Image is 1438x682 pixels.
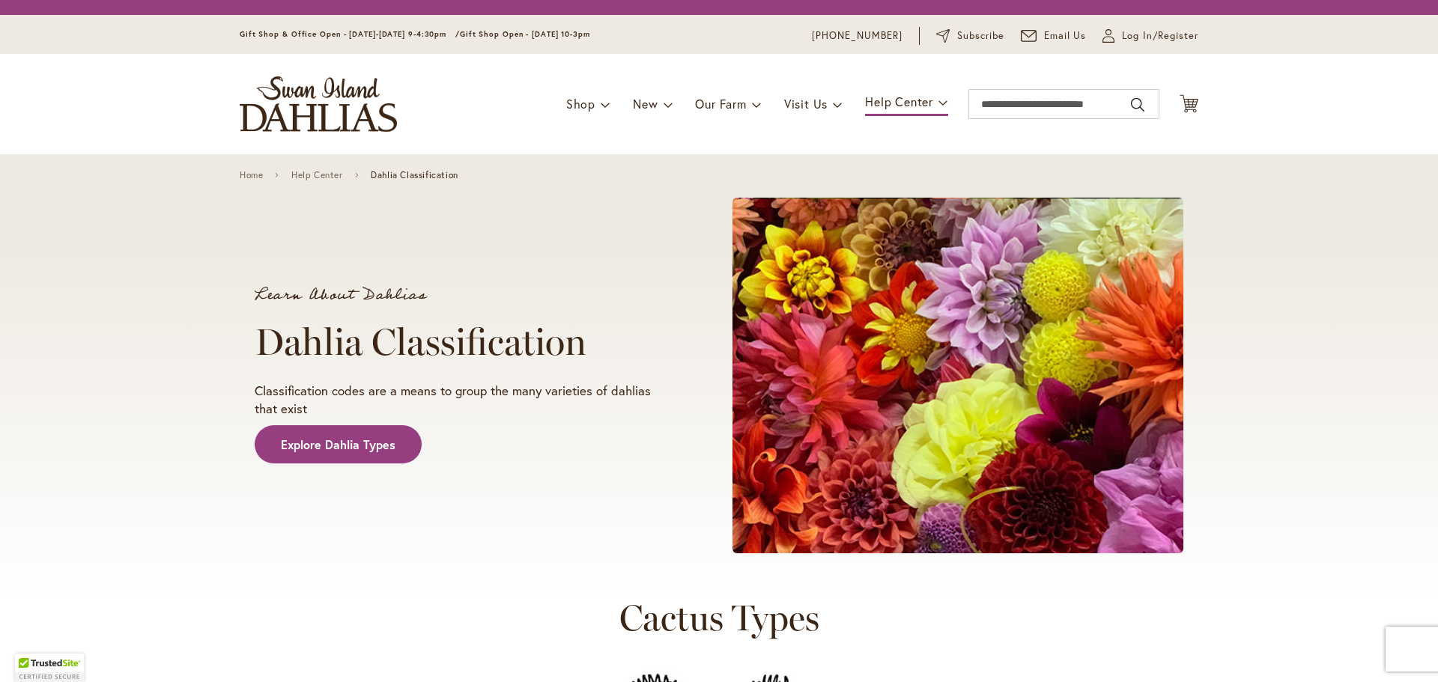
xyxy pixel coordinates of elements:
[240,76,397,132] a: store logo
[566,96,595,112] span: Shop
[1122,28,1198,43] span: Log In/Register
[957,28,1004,43] span: Subscribe
[1102,28,1198,43] a: Log In/Register
[281,436,395,454] span: Explore Dahlia Types
[255,320,676,364] h1: Dahlia Classification
[1044,28,1087,43] span: Email Us
[240,29,460,39] span: Gift Shop & Office Open - [DATE]-[DATE] 9-4:30pm /
[240,170,263,180] a: Home
[633,96,658,112] span: New
[255,425,422,464] a: Explore Dahlia Types
[291,170,343,180] a: Help Center
[936,28,1004,43] a: Subscribe
[1021,28,1087,43] a: Email Us
[144,597,1294,639] h2: Cactus Types
[812,28,902,43] a: [PHONE_NUMBER]
[255,382,676,418] p: Classification codes are a means to group the many varieties of dahlias that exist
[1131,93,1144,117] button: Search
[695,96,746,112] span: Our Farm
[371,170,458,180] span: Dahlia Classification
[15,654,84,682] div: TrustedSite Certified
[460,29,590,39] span: Gift Shop Open - [DATE] 10-3pm
[865,94,933,109] span: Help Center
[784,96,828,112] span: Visit Us
[255,287,676,302] p: Learn About Dahlias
